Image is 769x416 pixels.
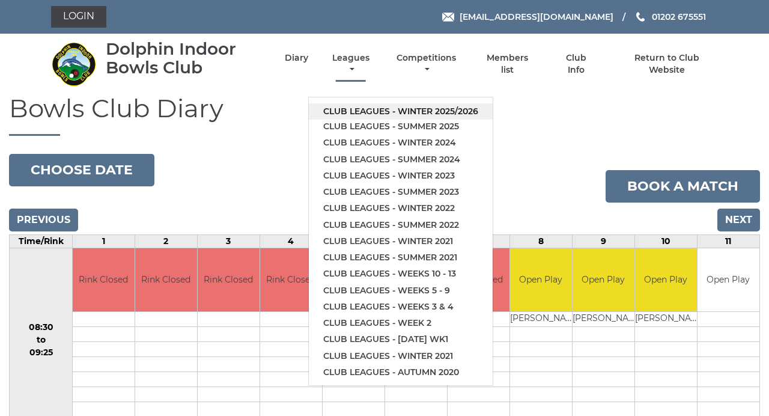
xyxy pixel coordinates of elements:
[308,97,493,386] ul: Leagues
[10,235,73,248] td: Time/Rink
[309,217,493,233] a: Club leagues - Summer 2022
[717,209,760,231] input: Next
[135,248,197,311] td: Rink Closed
[309,184,493,200] a: Club leagues - Summer 2023
[309,249,493,266] a: Club leagues - Summer 2021
[9,209,78,231] input: Previous
[634,10,706,23] a: Phone us 01202 675551
[309,331,493,347] a: Club leagues - [DATE] wk1
[442,13,454,22] img: Email
[698,248,759,311] td: Open Play
[73,248,135,311] td: Rink Closed
[309,299,493,315] a: Club leagues - Weeks 3 & 4
[573,311,634,326] td: [PERSON_NAME]
[309,364,493,381] a: Club leagues - Autumn 2020
[309,348,493,364] a: Club leagues - Winter 2021
[573,248,634,311] td: Open Play
[309,315,493,331] a: Club leagues - Week 2
[51,6,106,28] a: Login
[309,118,493,135] a: Club leagues - Summer 2025
[260,248,322,311] td: Rink Closed
[394,52,459,76] a: Competitions
[9,154,154,186] button: Choose date
[510,248,572,311] td: Open Play
[636,12,645,22] img: Phone us
[634,235,697,248] td: 10
[309,168,493,184] a: Club leagues - Winter 2023
[329,52,372,76] a: Leagues
[309,103,493,120] a: Club leagues - Winter 2025/2026
[135,235,197,248] td: 2
[652,11,706,22] span: 01202 675551
[616,52,718,76] a: Return to Club Website
[309,151,493,168] a: Club leagues - Summer 2024
[697,235,759,248] td: 11
[606,170,760,203] a: Book a match
[635,311,697,326] td: [PERSON_NAME]
[572,235,634,248] td: 9
[260,235,322,248] td: 4
[309,283,493,299] a: Club leagues - Weeks 5 - 9
[309,200,493,216] a: Club leagues - Winter 2022
[73,235,135,248] td: 1
[635,248,697,311] td: Open Play
[480,52,535,76] a: Members list
[510,311,572,326] td: [PERSON_NAME]
[309,135,493,151] a: Club leagues - Winter 2024
[106,40,264,77] div: Dolphin Indoor Bowls Club
[442,10,613,23] a: Email [EMAIL_ADDRESS][DOMAIN_NAME]
[460,11,613,22] span: [EMAIL_ADDRESS][DOMAIN_NAME]
[309,266,493,282] a: Club leagues - Weeks 10 - 13
[556,52,595,76] a: Club Info
[285,52,308,64] a: Diary
[197,235,260,248] td: 3
[198,248,260,311] td: Rink Closed
[9,94,760,136] h1: Bowls Club Diary
[51,41,96,87] img: Dolphin Indoor Bowls Club
[309,233,493,249] a: Club leagues - Winter 2021
[509,235,572,248] td: 8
